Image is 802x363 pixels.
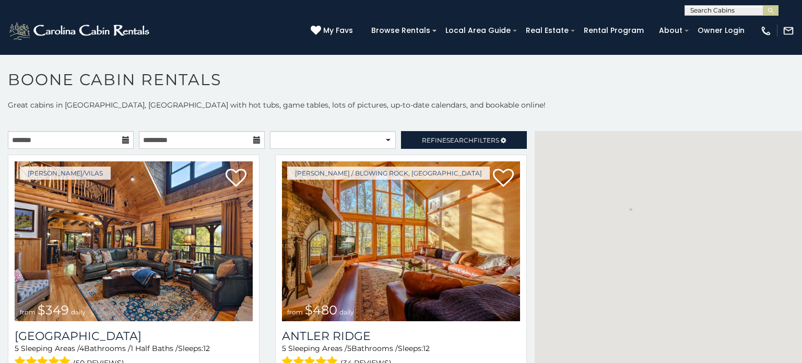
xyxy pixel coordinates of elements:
[323,25,353,36] span: My Favs
[282,161,520,321] a: from $480 daily
[579,22,649,39] a: Rental Program
[692,22,750,39] a: Owner Login
[287,167,490,180] a: [PERSON_NAME] / Blowing Rock, [GEOGRAPHIC_DATA]
[8,20,152,41] img: White-1-2.png
[305,302,337,318] span: $480
[20,167,111,180] a: [PERSON_NAME]/Vilas
[760,25,772,37] img: phone-regular-white.png
[15,161,253,321] a: from $349 daily
[15,329,253,343] a: [GEOGRAPHIC_DATA]
[15,161,253,321] img: 1714398500_thumbnail.jpeg
[493,168,514,190] a: Add to favorites
[311,25,356,37] a: My Favs
[440,22,516,39] a: Local Area Guide
[287,308,303,316] span: from
[282,161,520,321] img: 1714397585_thumbnail.jpeg
[282,329,520,343] a: Antler Ridge
[15,329,253,343] h3: Diamond Creek Lodge
[366,22,435,39] a: Browse Rentals
[131,344,178,353] span: 1 Half Baths /
[79,344,84,353] span: 4
[15,344,19,353] span: 5
[339,308,354,316] span: daily
[423,344,430,353] span: 12
[282,344,286,353] span: 5
[654,22,688,39] a: About
[783,25,794,37] img: mail-regular-white.png
[71,308,86,316] span: daily
[401,131,527,149] a: RefineSearchFilters
[226,168,246,190] a: Add to favorites
[422,136,499,144] span: Refine Filters
[446,136,474,144] span: Search
[347,344,351,353] span: 5
[203,344,210,353] span: 12
[38,302,69,318] span: $349
[20,308,36,316] span: from
[521,22,574,39] a: Real Estate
